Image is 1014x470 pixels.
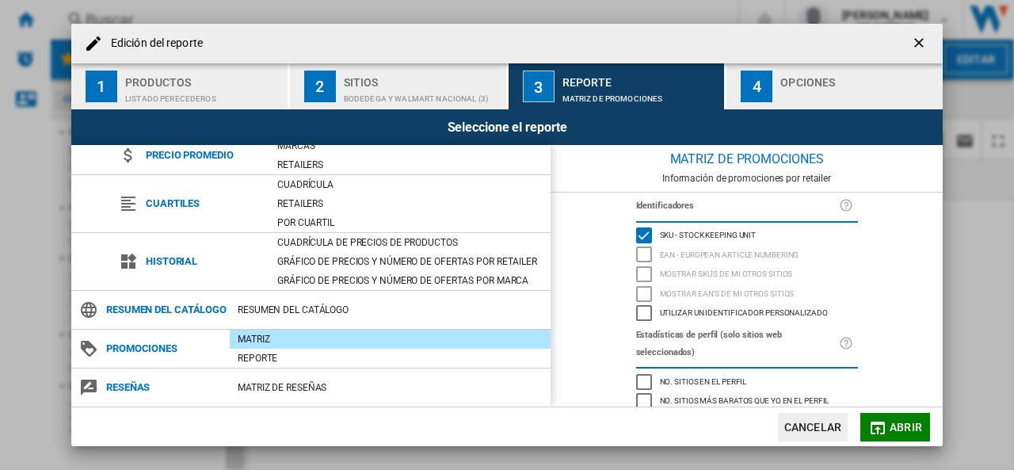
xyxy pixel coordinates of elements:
[890,421,922,434] span: Abrir
[269,235,551,250] div: Cuadrícula de precios de productos
[304,71,336,102] div: 2
[636,372,858,392] md-checkbox: No. sitios en el perfil
[636,327,839,361] label: Estadísticas de perfil (solo sitios web seleccionados)
[636,245,858,265] md-checkbox: EAN - European Article Numbering
[269,177,551,193] div: Cuadrícula
[660,306,828,317] span: Utilizar un identificador personalizado
[269,215,551,231] div: Por cuartil
[269,157,551,173] div: Retailers
[726,63,943,109] button: 4 Opciones
[98,299,230,321] span: Resumen del catálogo
[636,197,839,215] label: Identificadores
[660,287,795,298] span: Mostrar EAN's de mi otros sitios
[636,265,858,285] md-checkbox: Mostrar SKU'S de mi otros sitios
[636,392,858,411] md-checkbox: No. sitios más baratos que yo en el perfil
[741,71,772,102] div: 4
[905,28,936,59] button: getI18NText('BUTTONS.CLOSE_DIALOG')
[269,196,551,212] div: Retailers
[71,63,289,109] button: 1 Productos Listado Perecederos
[636,226,858,246] md-checkbox: SKU - Stock Keeping Unit
[780,70,936,86] div: Opciones
[230,331,551,347] div: Matriz
[344,86,500,103] div: Bodedega y Walmart Nacional (3)
[860,413,930,441] button: Abrir
[125,86,281,103] div: Listado Perecederos
[230,302,551,318] div: Resumen del catálogo
[138,144,269,166] span: Precio promedio
[125,70,281,86] div: Productos
[138,193,269,215] span: Cuartiles
[660,228,757,239] span: SKU - Stock Keeping Unit
[269,254,551,269] div: Gráfico de precios y número de ofertas por retailer
[86,71,117,102] div: 1
[562,70,719,86] div: Reporte
[660,267,793,278] span: Mostrar SKU'S de mi otros sitios
[509,63,726,109] button: 3 Reporte Matriz de PROMOCIONES
[103,36,203,52] h4: Edición del reporte
[660,375,747,386] span: No. sitios en el perfil
[660,248,799,259] span: EAN - European Article Numbering
[269,273,551,288] div: Gráfico de precios y número de ofertas por marca
[523,71,555,102] div: 3
[562,86,719,103] div: Matriz de PROMOCIONES
[636,284,858,304] md-checkbox: Mostrar EAN's de mi otros sitios
[138,250,269,273] span: Historial
[551,145,943,173] div: Matriz de PROMOCIONES
[344,70,500,86] div: Sitios
[636,304,858,323] md-checkbox: Utilizar un identificador personalizado
[290,63,508,109] button: 2 Sitios Bodedega y Walmart Nacional (3)
[98,376,230,399] span: Reseñas
[660,394,829,405] span: No. sitios más baratos que yo en el perfil
[71,109,943,145] div: Seleccione el reporte
[778,413,848,441] button: Cancelar
[230,380,551,395] div: Matriz de RESEÑAS
[269,138,551,154] div: Marcas
[551,173,943,184] div: Información de promociones por retailer
[911,35,930,54] ng-md-icon: getI18NText('BUTTONS.CLOSE_DIALOG')
[230,350,551,366] div: Reporte
[98,338,230,360] span: Promociones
